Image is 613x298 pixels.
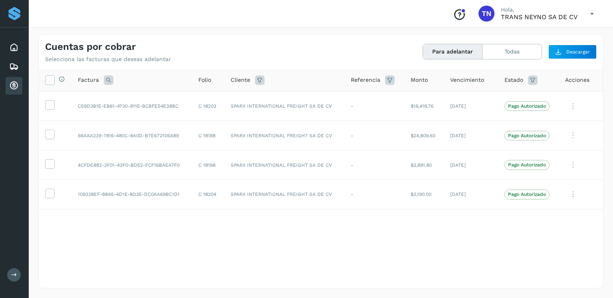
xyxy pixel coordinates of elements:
[344,150,404,180] td: -
[404,91,444,121] td: $19,418.76
[344,91,404,121] td: -
[231,76,250,84] span: Cliente
[198,76,211,84] span: Folio
[71,180,192,209] td: 109338EF-8B65-4D1E-8D3E-DC0AA69BC1D1
[45,56,171,63] p: Selecciona las facturas que deseas adelantar
[192,91,224,121] td: C 18203
[192,150,224,180] td: C 18198
[78,76,99,84] span: Factura
[508,133,546,138] p: Pago Autorizado
[224,150,344,180] td: SPARX INTERNATIONAL FREIGHT SA DE CV
[6,77,22,95] div: Cuentas por cobrar
[192,180,224,209] td: C 18204
[6,58,22,75] div: Embarques
[71,150,192,180] td: 4CFDE882-2F01-43F0-BD52-FCF16BAEA7F0
[411,76,428,84] span: Monto
[224,91,344,121] td: SPARX INTERNATIONAL FREIGHT SA DE CV
[71,121,192,150] td: 66AAA239-7816-480C-8A0D-B7E672105A89
[404,150,444,180] td: $3,891.80
[71,91,192,121] td: C59D3B1E-EB61-4730-811E-BCBFE54E28BC
[6,39,22,56] div: Inicio
[548,45,597,59] button: Descargar
[224,121,344,150] td: SPARX INTERNATIONAL FREIGHT SA DE CV
[45,41,136,53] h4: Cuentas por cobrar
[423,44,482,59] button: Para adelantar
[224,180,344,209] td: SPARX INTERNATIONAL FREIGHT SA DE CV
[504,76,523,84] span: Estado
[501,6,577,13] p: Hola,
[444,121,498,150] td: [DATE]
[450,76,484,84] span: Vencimiento
[508,162,546,168] p: Pago Autorizado
[351,76,380,84] span: Referencia
[192,121,224,150] td: C 18188
[508,103,546,109] p: Pago Autorizado
[508,191,546,197] p: Pago Autorizado
[344,180,404,209] td: -
[404,121,444,150] td: $24,809.60
[444,150,498,180] td: [DATE]
[565,76,589,84] span: Acciones
[444,91,498,121] td: [DATE]
[566,48,590,55] span: Descargar
[344,121,404,150] td: -
[404,180,444,209] td: $3,190.00
[444,180,498,209] td: [DATE]
[501,13,577,21] p: TRANS NEYNO SA DE CV
[482,44,542,59] button: Todas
